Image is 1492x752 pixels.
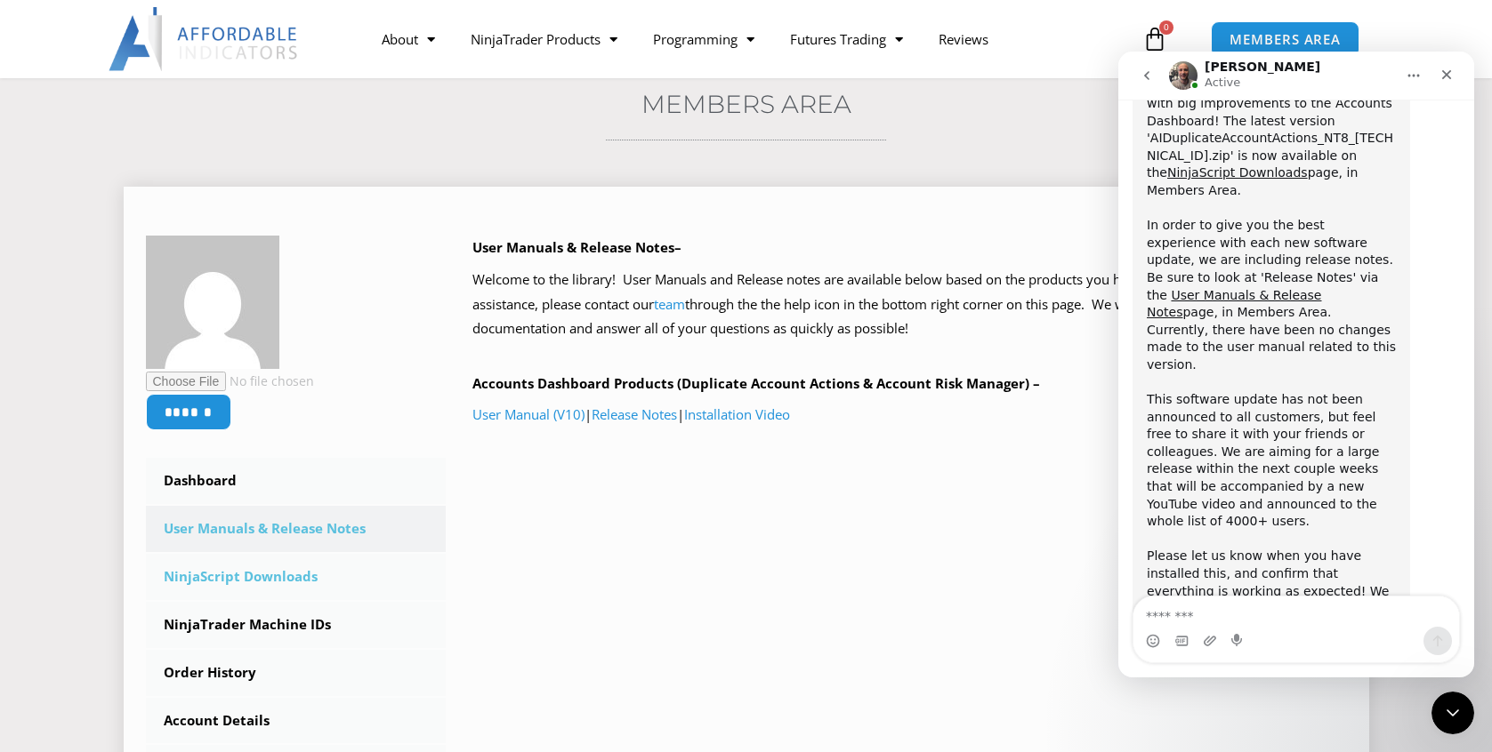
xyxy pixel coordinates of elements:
[472,268,1347,342] p: Welcome to the library! User Manuals and Release notes are available below based on the products ...
[641,89,851,119] a: Members Area
[146,236,279,369] img: 03ad9c4cb5e0fd2567280c0fcec50e89b45999496ffb71dd15b0be532310438f
[146,554,447,600] a: NinjaScript Downloads
[146,506,447,552] a: User Manuals & Release Notes
[1230,33,1341,46] span: MEMBERS AREA
[109,7,300,71] img: LogoAI | Affordable Indicators – NinjaTrader
[146,650,447,696] a: Order History
[472,405,585,423] a: User Manual (V10)
[146,698,447,744] a: Account Details
[364,19,1138,60] nav: Menu
[1432,692,1474,734] iframe: Intercom live chat
[472,403,1347,428] p: | |
[1116,13,1194,65] a: 0
[146,602,447,648] a: NinjaTrader Machine IDs
[364,19,453,60] a: About
[472,238,681,256] b: User Manuals & Release Notes–
[472,374,1040,392] b: Accounts Dashboard Products (Duplicate Account Actions & Account Risk Manager) –
[635,19,772,60] a: Programming
[684,405,790,423] a: Installation Video
[146,458,447,504] a: Dashboard
[592,405,677,423] a: Release Notes
[1211,21,1359,58] a: MEMBERS AREA
[453,19,635,60] a: NinjaTrader Products
[654,295,685,313] a: team
[1159,20,1173,35] span: 0
[921,19,1006,60] a: Reviews
[772,19,921,60] a: Futures Trading
[1118,52,1474,677] iframe: Intercom live chat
